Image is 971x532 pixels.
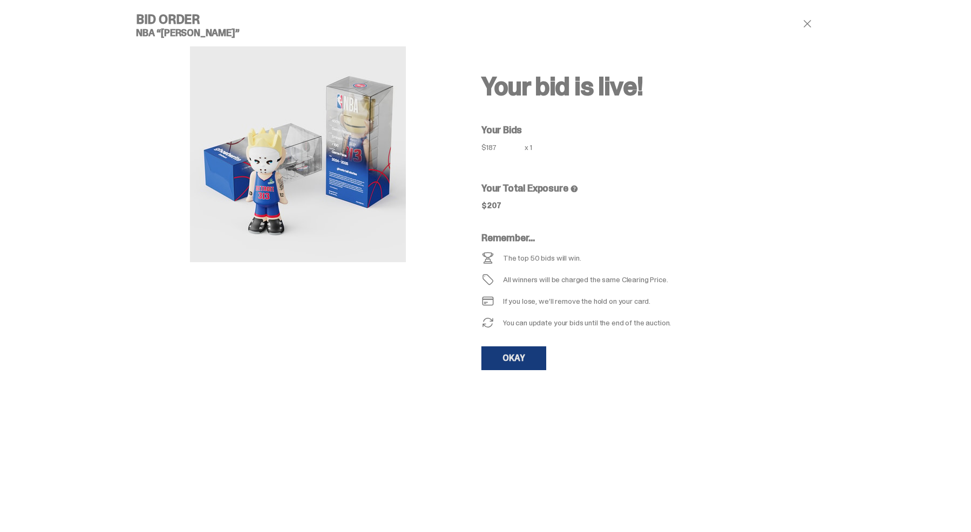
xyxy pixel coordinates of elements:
h5: NBA “[PERSON_NAME]” [136,28,460,38]
div: $207 [481,202,501,209]
h4: Bid Order [136,13,460,26]
div: $187 [481,144,525,151]
div: The top 50 bids will win. [503,254,581,262]
div: x 1 [525,144,542,158]
h2: Your bid is live! [481,73,827,99]
h5: Your Total Exposure [481,183,827,193]
h5: Your Bids [481,125,827,135]
div: All winners will be charged the same Clearing Price. [503,276,758,283]
h5: Remember... [481,233,758,243]
div: You can update your bids until the end of the auction. [503,319,671,326]
a: OKAY [481,346,546,370]
div: If you lose, we’ll remove the hold on your card. [503,297,650,305]
img: product image [190,46,406,262]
